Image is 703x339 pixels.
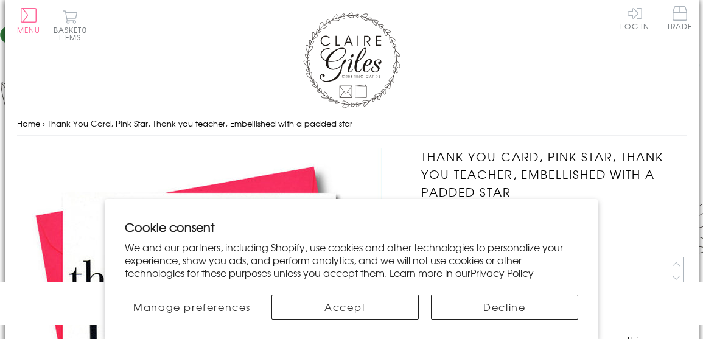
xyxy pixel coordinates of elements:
h2: Cookie consent [125,218,578,236]
button: Accept [271,295,419,320]
span: › [43,117,45,129]
img: Claire Giles Greetings Cards [303,12,400,108]
button: Basket0 items [54,10,87,41]
nav: breadcrumbs [17,111,687,136]
button: Menu [17,8,41,33]
p: We and our partners, including Shopify, use cookies and other technologies to personalize your ex... [125,241,578,279]
a: Privacy Policy [470,265,534,280]
span: Thank You Card, Pink Star, Thank you teacher, Embellished with a padded star [47,117,352,129]
a: Home [17,117,40,129]
button: Decline [431,295,578,320]
span: Menu [17,24,41,35]
span: 0 items [59,24,87,43]
a: Trade [667,6,693,32]
span: Manage preferences [133,299,251,314]
a: Log In [620,6,649,30]
h1: Thank You Card, Pink Star, Thank you teacher, Embellished with a padded star [421,148,686,200]
span: Trade [667,6,693,30]
button: Manage preferences [125,295,259,320]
